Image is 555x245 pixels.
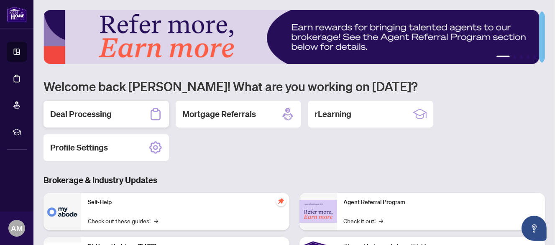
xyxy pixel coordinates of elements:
[43,193,81,230] img: Self-Help
[533,56,537,59] button: 5
[50,142,108,153] h2: Profile Settings
[43,174,545,186] h3: Brokerage & Industry Updates
[43,78,545,94] h1: Welcome back [PERSON_NAME]! What are you working on [DATE]?
[315,108,351,120] h2: rLearning
[154,216,158,225] span: →
[344,198,539,207] p: Agent Referral Program
[496,56,510,59] button: 1
[344,216,384,225] a: Check it out!→
[88,216,158,225] a: Check out these guides!→
[50,108,112,120] h2: Deal Processing
[7,6,27,22] img: logo
[522,216,547,241] button: Open asap
[299,200,337,223] img: Agent Referral Program
[276,196,286,206] span: pushpin
[527,56,530,59] button: 4
[11,222,23,234] span: AM
[513,56,517,59] button: 2
[182,108,256,120] h2: Mortgage Referrals
[43,10,539,64] img: Slide 0
[379,216,384,225] span: →
[88,198,283,207] p: Self-Help
[520,56,523,59] button: 3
